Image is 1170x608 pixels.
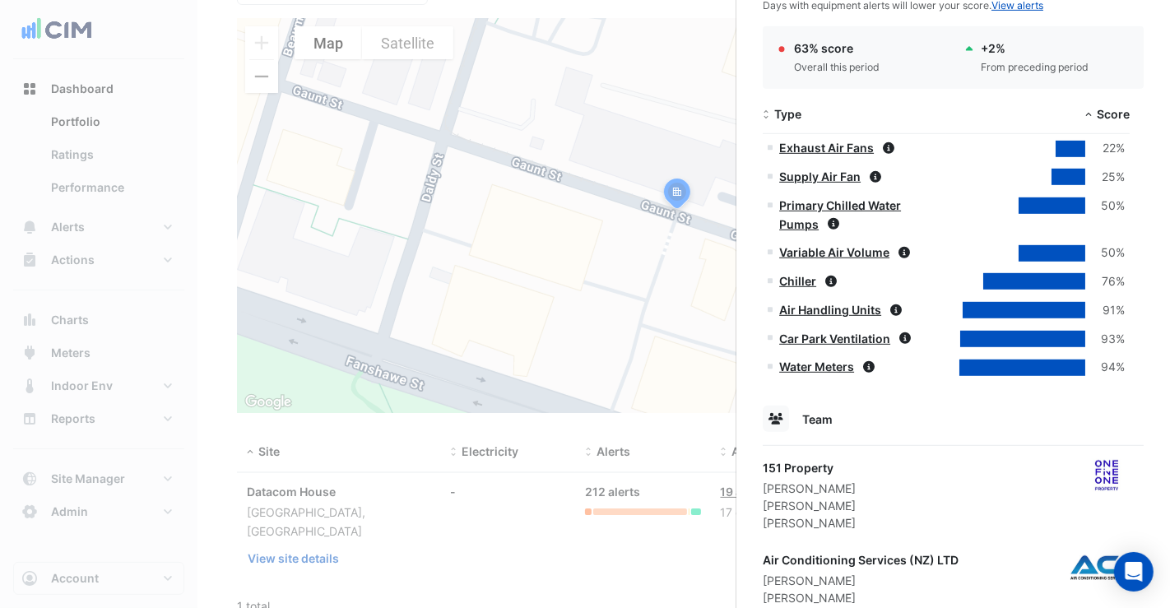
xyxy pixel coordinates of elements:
[982,60,1089,75] div: From preceding period
[802,412,833,426] span: Team
[794,60,880,75] div: Overall this period
[1085,330,1125,349] div: 93%
[779,245,889,259] a: Variable Air Volume
[1070,551,1144,584] img: Air Conditioning Services (NZ) LTD
[763,497,856,514] div: [PERSON_NAME]
[779,198,901,231] a: Primary Chilled Water Pumps
[1085,139,1125,158] div: 22%
[1070,459,1144,492] img: 151 Property
[1085,168,1125,187] div: 25%
[794,39,880,57] div: 63% score
[779,360,854,374] a: Water Meters
[779,332,890,346] a: Car Park Ventilation
[1085,244,1125,262] div: 50%
[763,480,856,497] div: [PERSON_NAME]
[763,551,959,569] div: Air Conditioning Services (NZ) LTD
[1085,197,1125,216] div: 50%
[763,589,959,606] div: [PERSON_NAME]
[763,514,856,531] div: [PERSON_NAME]
[1097,107,1130,121] span: Score
[1085,272,1125,291] div: 76%
[779,141,874,155] a: Exhaust Air Fans
[763,459,856,476] div: 151 Property
[779,274,816,288] a: Chiller
[763,572,959,589] div: [PERSON_NAME]
[1085,301,1125,320] div: 91%
[774,107,801,121] span: Type
[1085,358,1125,377] div: 94%
[1114,552,1154,592] div: Open Intercom Messenger
[982,39,1089,57] div: + 2%
[779,169,861,183] a: Supply Air Fan
[779,303,881,317] a: Air Handling Units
